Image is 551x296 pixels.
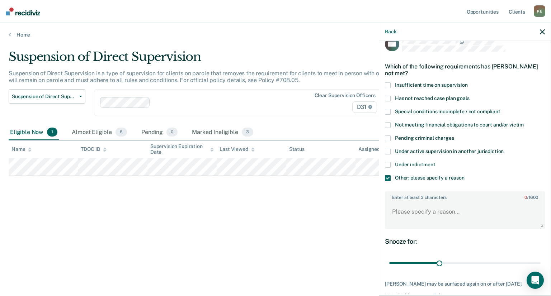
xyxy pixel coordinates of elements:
[150,143,214,156] div: Supervision Expiration Date
[385,238,545,245] div: Snooze for:
[352,101,377,113] span: D31
[9,49,422,70] div: Suspension of Direct Supervision
[386,192,544,200] label: Enter at least 3 characters
[242,128,253,137] span: 3
[11,146,32,152] div: Name
[385,281,545,287] div: [PERSON_NAME] may be surfaced again on or after [DATE].
[395,135,454,141] span: Pending criminal charges
[395,148,504,154] span: Under active supervision in another jurisdiction
[47,128,57,137] span: 1
[81,146,107,152] div: TDOC ID
[524,195,538,200] span: / 1600
[524,195,527,200] span: 0
[358,146,392,152] div: Assigned to
[140,125,179,140] div: Pending
[385,57,545,82] div: Which of the following requirements has [PERSON_NAME] not met?
[395,122,524,128] span: Not meeting financial obligations to court and/or victim
[395,162,435,167] span: Under indictment
[9,32,542,38] a: Home
[395,175,465,181] span: Other: please specify a reason
[9,125,59,140] div: Eligible Now
[315,92,376,99] div: Clear supervision officers
[9,70,417,83] p: Suspension of Direct Supervision is a type of supervision for clients on parole that removes the ...
[166,128,178,137] span: 0
[534,5,545,17] div: K E
[190,125,255,140] div: Marked Ineligible
[289,146,305,152] div: Status
[6,8,40,15] img: Recidiviz
[395,95,470,101] span: Has not reached case plan goals
[220,146,254,152] div: Last Viewed
[527,272,544,289] div: Open Intercom Messenger
[116,128,127,137] span: 6
[395,82,468,88] span: Insufficient time on supervision
[395,109,500,114] span: Special conditions incomplete / not compliant
[385,29,396,35] button: Back
[12,94,76,100] span: Suspension of Direct Supervision
[70,125,128,140] div: Almost Eligible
